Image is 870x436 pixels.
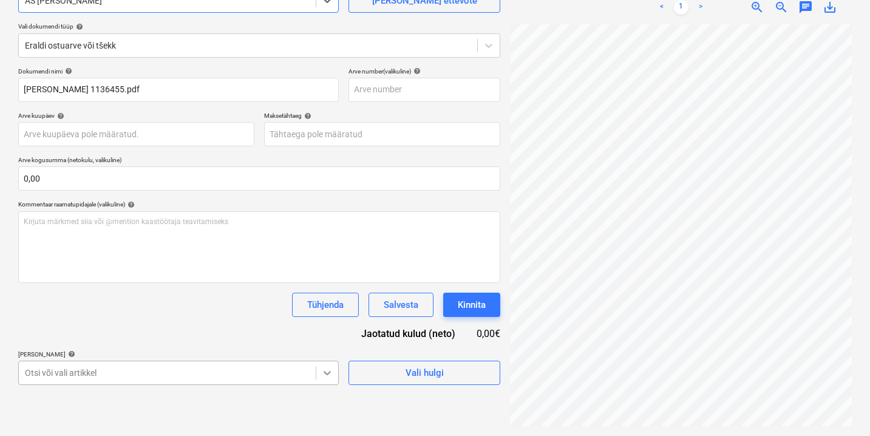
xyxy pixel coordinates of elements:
span: help [66,350,75,358]
p: Arve kogusumma (netokulu, valikuline) [18,156,500,166]
span: help [73,23,83,30]
button: Salvesta [369,293,433,317]
input: Arve kogusumma (netokulu, valikuline) [18,166,500,191]
button: Tühjenda [292,293,359,317]
span: help [302,112,311,120]
div: Vali dokumendi tüüp [18,22,500,30]
input: Arve number [348,78,500,102]
button: Kinnita [443,293,500,317]
span: help [411,67,421,75]
div: Vali hulgi [406,365,444,381]
div: Arve number (valikuline) [348,67,500,75]
input: Dokumendi nimi [18,78,339,102]
div: [PERSON_NAME] [18,350,339,358]
button: Vali hulgi [348,361,500,385]
span: help [55,112,64,120]
div: Salvesta [384,297,418,313]
div: 0,00€ [475,327,500,341]
div: Tühjenda [307,297,344,313]
input: Tähtaega pole määratud [264,122,500,146]
div: Kinnita [458,297,486,313]
div: Arve kuupäev [18,112,254,120]
div: Dokumendi nimi [18,67,339,75]
div: Maksetähtaeg [264,112,500,120]
span: help [125,201,135,208]
div: Kommentaar raamatupidajale (valikuline) [18,200,500,208]
iframe: Chat Widget [809,378,870,436]
input: Arve kuupäeva pole määratud. [18,122,254,146]
div: Jaotatud kulud (neto) [342,327,475,341]
span: help [63,67,72,75]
